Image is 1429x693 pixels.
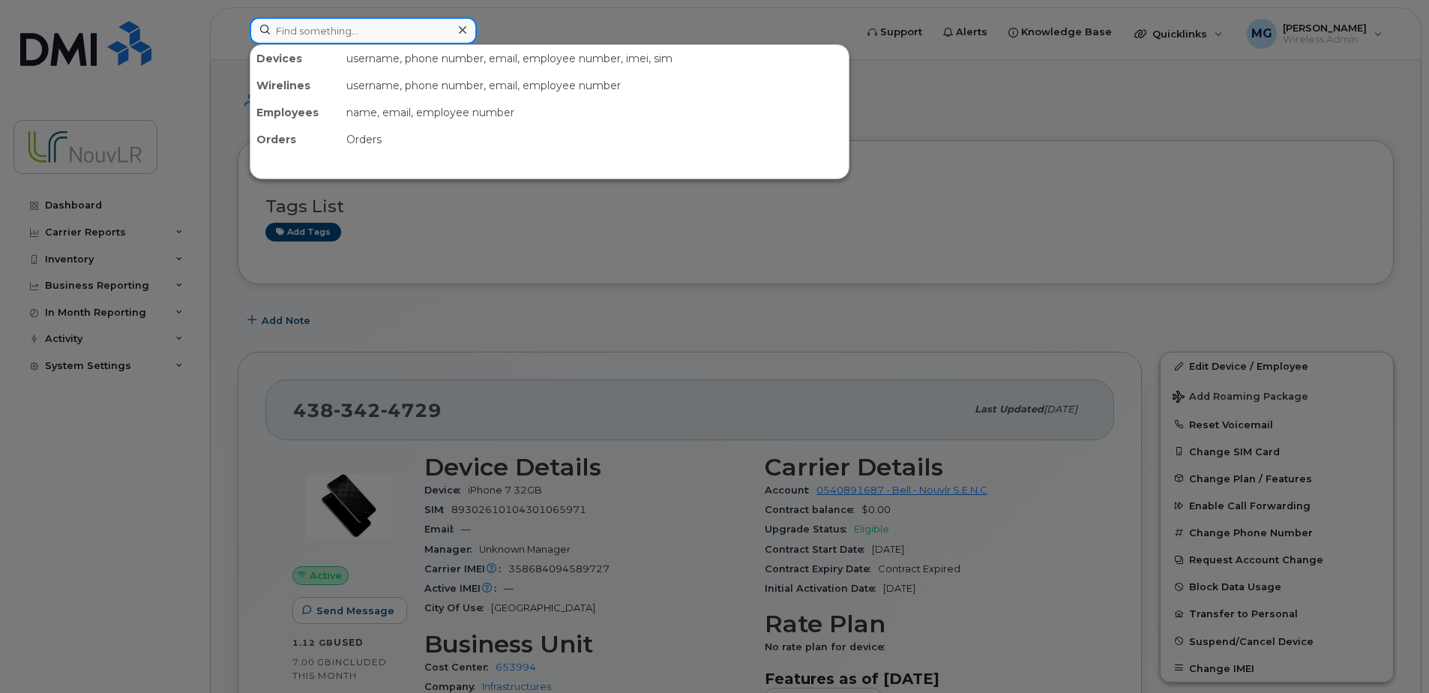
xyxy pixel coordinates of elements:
div: username, phone number, email, employee number [340,72,849,99]
div: Orders [250,126,340,153]
div: Employees [250,99,340,126]
div: name, email, employee number [340,99,849,126]
div: Wirelines [250,72,340,99]
div: Orders [340,126,849,153]
div: username, phone number, email, employee number, imei, sim [340,45,849,72]
div: Devices [250,45,340,72]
